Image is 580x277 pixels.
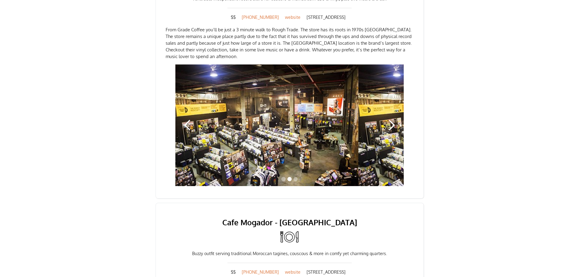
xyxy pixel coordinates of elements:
[379,64,404,186] div: next slide
[279,227,300,248] img: Restaurants & Cafes
[282,269,304,275] a: website
[231,269,239,275] div: $$
[166,251,414,257] div: Buzzy outfit serving traditional Moroccan tagines, couscous & more in comfy yet charming quarters.
[239,14,282,20] a: [PHONE_NUMBER]
[175,64,200,186] div: previous slide
[304,15,349,20] div: [STREET_ADDRESS]
[231,14,239,20] div: $$
[239,269,282,275] a: [PHONE_NUMBER]
[282,14,304,20] a: website
[175,64,404,186] div: carousel
[281,177,286,181] div: Show slide 1 of 3
[166,26,414,60] p: From Grade Coffee you’ll be just a 3 minute walk to Rough Trade. The store has its roots in 1970s...
[166,218,414,227] a: Cafe Mogador - [GEOGRAPHIC_DATA]
[287,177,292,181] div: Show slide 2 of 3
[175,64,404,186] div: 2 of 3
[304,269,349,275] div: [STREET_ADDRESS]
[294,177,298,181] div: Show slide 3 of 3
